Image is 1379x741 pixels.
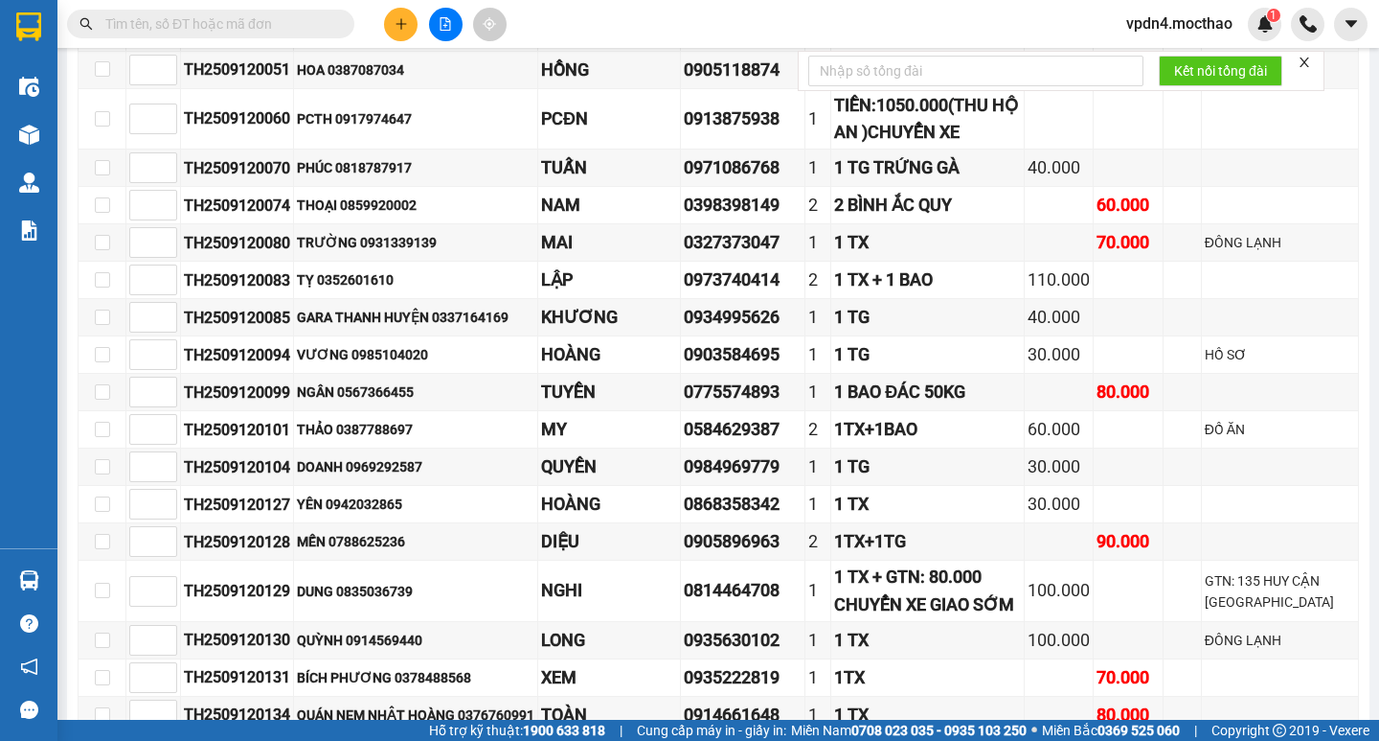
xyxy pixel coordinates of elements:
[637,720,786,741] span: Cung cấp máy in - giấy in:
[541,57,677,83] div: HỒNG
[808,491,827,518] div: 1
[181,52,294,89] td: TH2509120051
[105,13,331,35] input: Tìm tên, số ĐT hoặc mã đơn
[834,627,1021,654] div: 1 TX
[184,268,290,292] div: TH2509120083
[1298,56,1311,69] span: close
[684,453,802,480] div: 0984969779
[538,52,681,89] td: HỒNG
[541,304,677,331] div: KHƯƠNG
[538,411,681,449] td: MY
[1031,727,1037,734] span: ⚪️
[181,150,294,187] td: TH2509120070
[684,154,802,181] div: 0971086768
[851,723,1027,738] strong: 0708 023 035 - 0935 103 250
[184,530,290,554] div: TH2509120128
[297,269,534,290] div: TỴ 0352601610
[1028,416,1090,443] div: 60.000
[384,8,418,41] button: plus
[681,187,805,224] td: 0398398149
[297,667,534,688] div: BÍCH PHƯƠNG 0378488568
[681,622,805,660] td: 0935630102
[681,697,805,734] td: 0914661648
[538,262,681,299] td: LẬP
[681,52,805,89] td: 0905118874
[541,416,677,443] div: MY
[181,411,294,449] td: TH2509120101
[523,723,605,738] strong: 1900 633 818
[684,664,802,691] div: 0935222819
[473,8,507,41] button: aim
[538,187,681,224] td: NAM
[1028,577,1090,604] div: 100.000
[684,341,802,368] div: 0903584695
[538,224,681,262] td: MAI
[834,229,1021,256] div: 1 TX
[681,411,805,449] td: 0584629387
[181,622,294,660] td: TH2509120130
[1096,192,1160,219] div: 60.000
[20,614,38,633] span: question-circle
[1205,630,1355,651] div: ĐÔNG LẠNH
[538,449,681,486] td: QUYỀN
[834,192,1021,219] div: 2 BÌNH ẮC QUY
[1205,419,1355,440] div: ĐỒ ĂN
[1028,154,1090,181] div: 40.000
[297,307,534,328] div: GARA THANH HUYỆN 0337164169
[541,379,677,405] div: TUYỀN
[20,701,38,719] span: message
[184,628,290,652] div: TH2509120130
[1028,491,1090,518] div: 30.000
[538,561,681,622] td: NGHI
[684,105,802,132] div: 0913875938
[19,173,39,193] img: warehouse-icon
[483,17,496,31] span: aim
[297,157,534,178] div: PHÚC 0818787917
[834,154,1021,181] div: 1 TG TRỨNG GÀ
[684,577,802,604] div: 0814464708
[684,266,802,293] div: 0973740414
[808,627,827,654] div: 1
[538,523,681,561] td: DIỆU
[684,304,802,331] div: 0934995626
[681,374,805,411] td: 0775574893
[791,720,1027,741] span: Miền Nam
[181,374,294,411] td: TH2509120099
[834,341,1021,368] div: 1 TG
[184,703,290,727] div: TH2509120134
[834,304,1021,331] div: 1 TG
[684,416,802,443] div: 0584629387
[808,341,827,368] div: 1
[808,577,827,604] div: 1
[541,154,677,181] div: TUẤN
[834,528,1021,555] div: 1TX+1TG
[808,192,827,219] div: 2
[834,416,1021,443] div: 1TX+1BAO
[19,125,39,145] img: warehouse-icon
[541,528,677,555] div: DIỆU
[681,523,805,561] td: 0905896963
[1028,453,1090,480] div: 30.000
[808,664,827,691] div: 1
[1205,232,1355,253] div: ĐÔNG LẠNH
[541,341,677,368] div: HOÀNG
[19,570,39,590] img: warehouse-icon
[1159,56,1282,86] button: Kết nối tổng đài
[681,224,805,262] td: 0327373047
[184,579,290,603] div: TH2509120129
[181,449,294,486] td: TH2509120104
[297,419,534,440] div: THẢO 0387788697
[541,627,677,654] div: LONG
[1028,304,1090,331] div: 40.000
[181,561,294,622] td: TH2509120129
[19,220,39,241] img: solution-icon
[541,453,677,480] div: QUYỀN
[808,453,827,480] div: 1
[297,108,534,129] div: PCTH 0917974647
[184,58,290,81] div: TH2509120051
[181,299,294,336] td: TH2509120085
[181,486,294,523] td: TH2509120127
[181,336,294,374] td: TH2509120094
[684,229,802,256] div: 0327373047
[184,343,290,367] div: TH2509120094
